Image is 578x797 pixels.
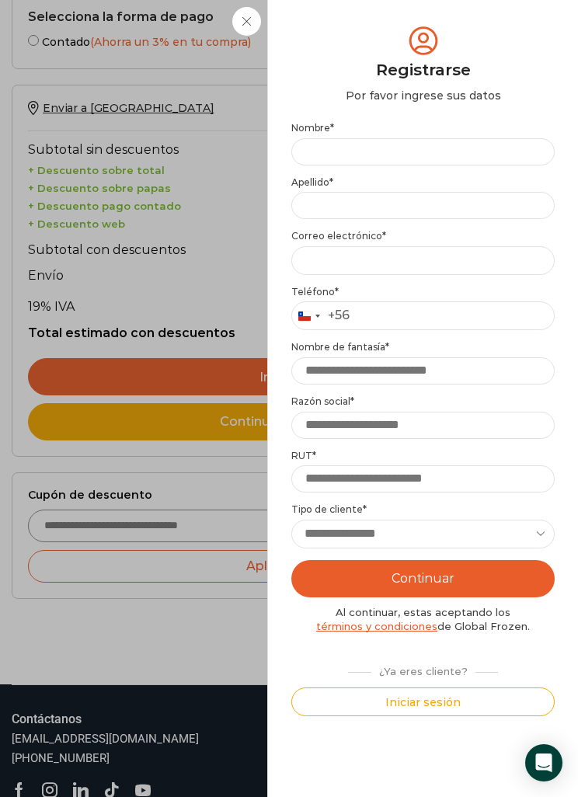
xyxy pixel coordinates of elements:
button: Iniciar sesión [291,687,555,716]
div: Registrarse [291,58,555,82]
div: Open Intercom Messenger [525,744,562,781]
label: Nombre de fantasía [291,341,555,353]
a: términos y condiciones [316,620,437,632]
label: Nombre [291,122,555,134]
div: Por favor ingrese sus datos [291,88,555,103]
label: Correo electrónico [291,230,555,242]
label: Razón social [291,395,555,408]
label: Apellido [291,176,555,189]
div: Al continuar, estas aceptando los de Global Frozen. [291,605,555,634]
label: Tipo de cliente [291,503,555,516]
label: Teléfono [291,286,555,298]
img: tabler-icon-user-circle.svg [406,23,441,58]
div: +56 [328,308,350,324]
button: Selected country [292,302,350,329]
label: RUT [291,450,555,462]
div: ¿Ya eres cliente? [340,659,507,679]
button: Continuar [291,560,555,597]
